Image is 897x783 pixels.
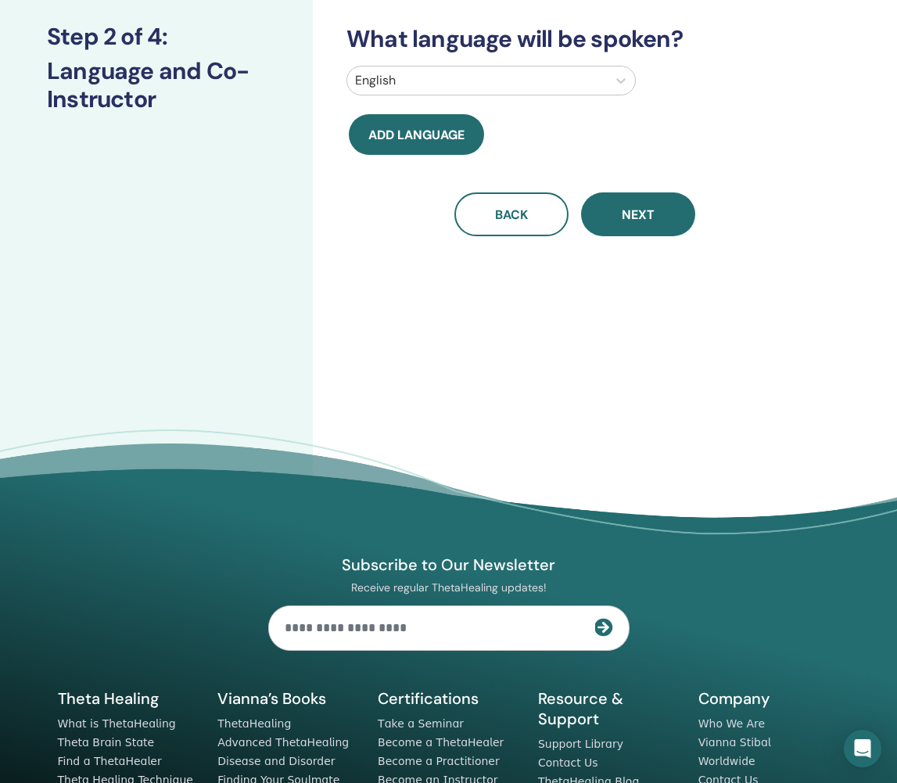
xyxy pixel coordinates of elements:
[581,192,695,236] button: Next
[378,717,464,730] a: Take a Seminar
[698,755,755,767] a: Worldwide
[58,717,176,730] a: What is ThetaHealing
[378,736,504,749] a: Become a ThetaHealer
[454,192,569,236] button: Back
[538,738,623,750] a: Support Library
[698,688,840,709] h5: Company
[217,736,349,749] a: Advanced ThetaHealing
[58,755,162,767] a: Find a ThetaHealer
[538,756,598,769] a: Contact Us
[58,688,199,709] h5: Theta Healing
[58,736,155,749] a: Theta Brain State
[268,580,630,594] p: Receive regular ThetaHealing updates!
[337,25,813,53] h3: What language will be spoken?
[368,127,465,143] span: Add language
[47,57,266,113] h3: Language and Co-Instructor
[698,717,765,730] a: Who We Are
[217,717,291,730] a: ThetaHealing
[622,207,655,223] span: Next
[268,555,630,575] h4: Subscribe to Our Newsletter
[378,688,519,709] h5: Certifications
[47,23,266,51] h3: Step 2 of 4 :
[349,114,484,155] button: Add language
[217,755,335,767] a: Disease and Disorder
[378,755,500,767] a: Become a Practitioner
[538,688,680,729] h5: Resource & Support
[495,207,528,223] span: Back
[217,688,359,709] h5: Vianna’s Books
[698,736,771,749] a: Vianna Stibal
[844,730,881,767] div: Open Intercom Messenger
